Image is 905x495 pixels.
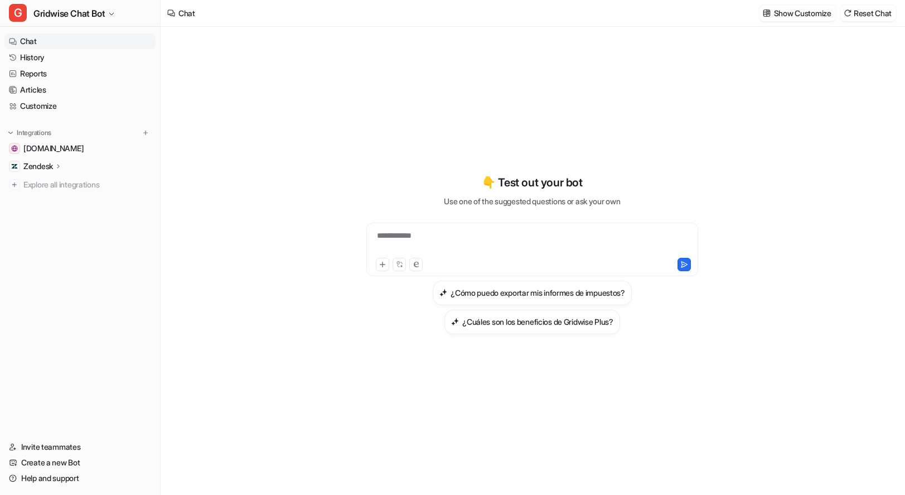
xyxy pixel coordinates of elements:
[9,179,20,190] img: explore all integrations
[444,195,620,207] p: Use one of the suggested questions or ask your own
[4,177,156,193] a: Explore all integrations
[4,127,55,138] button: Integrations
[444,310,620,334] button: ¿Cuáles son los beneficios de Gridwise Plus?¿Cuáles son los beneficios de Gridwise Plus?
[451,318,459,326] img: ¿Cuáles son los beneficios de Gridwise Plus?
[4,82,156,98] a: Articles
[433,281,632,305] button: ¿Cómo puedo exportar mis informes de impuestos?¿Cómo puedo exportar mis informes de impuestos?
[482,174,582,191] p: 👇 Test out your bot
[4,455,156,470] a: Create a new Bot
[4,141,156,156] a: gridwise.io[DOMAIN_NAME]
[462,316,613,328] h3: ¿Cuáles son los beneficios de Gridwise Plus?
[7,129,14,137] img: expand menu
[17,128,51,137] p: Integrations
[4,439,156,455] a: Invite teammates
[9,4,27,22] span: G
[774,7,831,19] p: Show Customize
[840,5,896,21] button: Reset Chat
[11,145,18,152] img: gridwise.io
[439,289,447,297] img: ¿Cómo puedo exportar mis informes de impuestos?
[4,50,156,65] a: History
[4,66,156,81] a: Reports
[11,163,18,170] img: Zendesk
[759,5,836,21] button: Show Customize
[33,6,105,21] span: Gridwise Chat Bot
[763,9,771,17] img: customize
[23,176,151,194] span: Explore all integrations
[4,98,156,114] a: Customize
[23,161,53,172] p: Zendesk
[844,9,851,17] img: reset
[23,143,84,154] span: [DOMAIN_NAME]
[142,129,149,137] img: menu_add.svg
[451,287,625,299] h3: ¿Cómo puedo exportar mis informes de impuestos?
[4,470,156,486] a: Help and support
[4,33,156,49] a: Chat
[178,7,195,19] div: Chat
